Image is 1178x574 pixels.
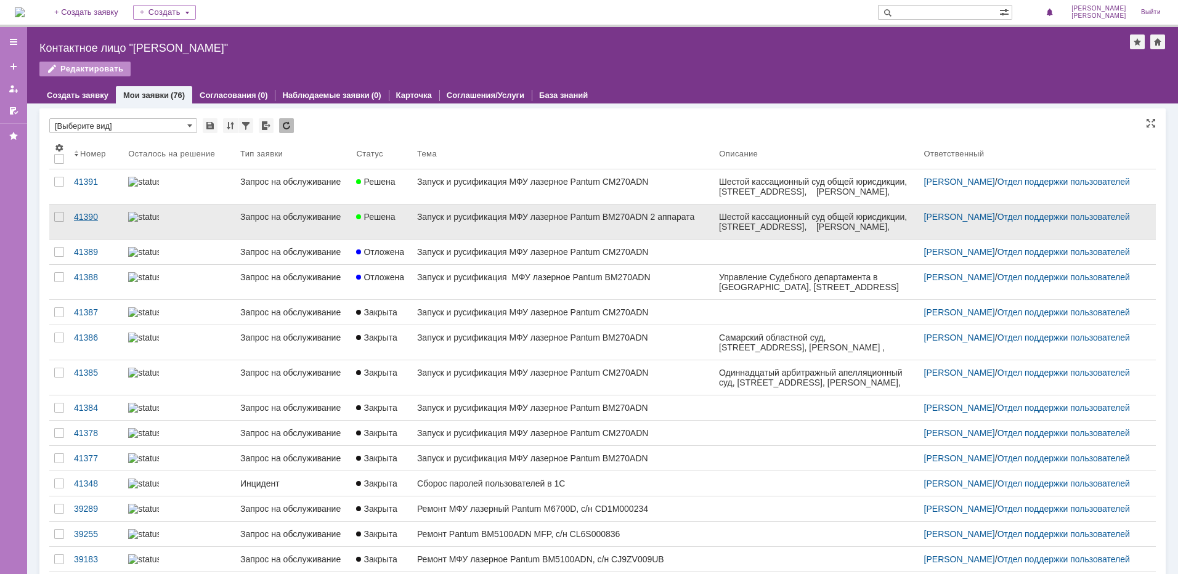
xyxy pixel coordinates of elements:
a: Запуск и русификация МФУ лазерное Pantum CM270ADN [412,421,714,445]
a: 41390 [69,204,123,239]
a: Ремонт МФУ лазерный Pantum M6700D, с/н CD1M000234 [412,496,714,521]
a: [PERSON_NAME] [924,403,995,413]
a: statusbar-40 (1).png [123,300,235,325]
div: Запуск и русификация МФУ лазерное Pantum BM270ADN [417,333,709,342]
img: statusbar-40 (1).png [128,307,159,317]
div: / [924,428,1141,438]
div: Запрос на обслуживание [240,504,347,514]
a: Запуск и русификация МФУ лазерное Pantum BM270ADN [412,325,714,360]
span: Отложена [356,247,404,257]
a: Отдел поддержки пользователей [997,479,1130,488]
div: Запрос на обслуживание [240,428,347,438]
a: 41388 [69,265,123,299]
div: Запрос на обслуживание [240,272,347,282]
th: Ответственный [919,138,1146,169]
span: Закрыта [356,307,397,317]
div: На всю страницу [1146,118,1156,128]
a: [PERSON_NAME] [924,247,995,257]
img: statusbar-25 (1).png [128,368,159,378]
a: Запрос на обслуживание [235,240,352,264]
span: Закрыта [356,529,397,539]
span: Решена [356,212,395,222]
a: 41377 [69,446,123,471]
div: 41388 [74,272,118,282]
div: Обновлять список [279,118,294,133]
span: Расширенный поиск [999,6,1012,17]
div: 41378 [74,428,118,438]
div: Сортировка... [223,118,238,133]
div: / [924,333,1141,342]
a: 41387 [69,300,123,325]
a: Сборос паролей пользователей в 1С [412,471,714,496]
div: / [924,504,1141,514]
th: Статус [351,138,412,169]
a: 41391 [69,169,123,204]
span: Закрыта [356,403,397,413]
div: 41390 [74,212,118,222]
img: statusbar-40 (1).png [128,554,159,564]
a: Закрыта [351,471,412,496]
div: 41389 [74,247,118,257]
img: logo [15,7,25,17]
a: Карточка [396,91,432,100]
div: Статус [356,149,383,158]
a: Отдел поддержки пользователей [997,272,1130,282]
a: statusbar-0 (1).png [123,265,235,299]
div: Запуск и русификация МФУ лазерное Pantum CM270ADN [417,428,709,438]
div: Запрос на обслуживание [240,212,347,222]
a: Запрос на обслуживание [235,300,352,325]
div: Создать [133,5,196,20]
div: Ремонт МФУ лазерный Pantum M6700D, с/н CD1M000234 [417,504,709,514]
img: statusbar-40 (1).png [128,177,159,187]
span: [PERSON_NAME] [1071,5,1126,12]
th: Тип заявки [235,138,352,169]
a: Решена [351,169,412,204]
div: Запуск и русификация МФУ лазерное Pantum BM270ADN [417,272,709,282]
a: statusbar-25 (1).png [123,395,235,420]
img: statusbar-100 (1).png [128,504,159,514]
a: Запрос на обслуживание [235,446,352,471]
span: Настройки [54,143,64,153]
span: Закрыта [356,554,397,564]
img: statusbar-15 (1).png [128,428,159,438]
a: [PERSON_NAME] [924,212,995,222]
a: Запуск и русификация МФУ лазерное Pantum BM270ADN [412,395,714,420]
div: / [924,453,1141,463]
div: Добавить в избранное [1130,34,1145,49]
div: Запуск и русификация МФУ лазерное Pantum CM270ADN [417,368,709,378]
a: Закрыта [351,300,412,325]
div: / [924,368,1141,378]
a: Запрос на обслуживание [235,395,352,420]
a: Отложена [351,265,412,299]
div: (76) [171,91,185,100]
a: Перейти на домашнюю страницу [15,7,25,17]
img: statusbar-40 (1).png [128,333,159,342]
div: Запрос на обслуживание [240,368,347,378]
a: Отдел поддержки пользователей [997,333,1130,342]
th: Номер [69,138,123,169]
div: Фильтрация... [238,118,253,133]
a: Отдел поддержки пользователей [997,403,1130,413]
a: Мои заявки [123,91,169,100]
span: Закрыта [356,333,397,342]
div: Запуск и русификация МФУ лазерное Pantum BM270ADN 2 аппарата [417,212,709,222]
span: Закрыта [356,504,397,514]
a: Закрыта [351,360,412,395]
div: / [924,177,1141,187]
a: [PERSON_NAME] [924,529,995,539]
div: Запрос на обслуживание [240,453,347,463]
div: 41348 [74,479,118,488]
div: Тема [417,149,437,158]
div: / [924,307,1141,317]
div: Инцидент [240,479,347,488]
a: 41386 [69,325,123,360]
a: statusbar-15 (1).png [123,421,235,445]
div: Сборос паролей пользователей в 1С [417,479,709,488]
a: Закрыта [351,547,412,572]
div: (0) [372,91,381,100]
a: 39289 [69,496,123,521]
div: Запрос на обслуживание [240,529,347,539]
a: statusbar-15 (1).png [123,446,235,471]
a: Согласования [200,91,256,100]
div: 41377 [74,453,118,463]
